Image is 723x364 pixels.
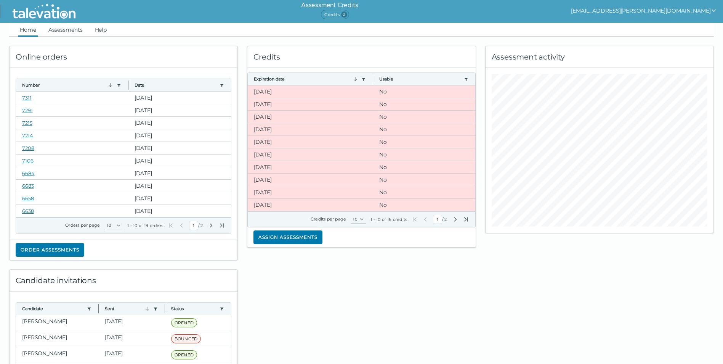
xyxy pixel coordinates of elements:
label: Credits per page [311,216,346,222]
a: 7311 [22,95,32,101]
span: 0 [341,11,347,18]
a: 6683 [22,183,34,189]
clr-dg-cell: No [373,123,475,135]
h6: Assessment Credits [301,1,358,10]
input: Current Page [189,221,198,230]
a: 7208 [22,145,34,151]
clr-dg-cell: [DATE] [248,136,373,148]
button: Previous Page [422,216,428,222]
a: Help [93,23,109,37]
clr-dg-cell: [DATE] [99,315,165,331]
a: 6684 [22,170,35,176]
button: Column resize handle [126,77,131,93]
clr-dg-cell: [DATE] [248,98,373,110]
clr-dg-cell: [DATE] [248,174,373,186]
clr-dg-cell: No [373,98,475,110]
clr-dg-cell: [DATE] [128,142,231,154]
div: / [412,215,469,224]
button: Column resize handle [96,300,101,317]
button: Column resize handle [162,300,167,317]
clr-dg-cell: No [373,136,475,148]
a: 7215 [22,120,32,126]
a: 7291 [22,107,33,113]
clr-dg-cell: [DATE] [128,104,231,116]
a: 7106 [22,158,34,164]
a: 7214 [22,132,33,139]
clr-dg-cell: No [373,111,475,123]
label: Orders per page [65,222,100,228]
clr-dg-cell: [DATE] [248,123,373,135]
clr-dg-cell: [DATE] [99,347,165,363]
clr-dg-cell: No [373,85,475,98]
clr-dg-cell: [DATE] [128,167,231,179]
button: Usable [379,76,461,82]
button: Status [171,306,216,312]
a: 6658 [22,195,34,201]
clr-dg-cell: No [373,161,475,173]
span: Total Pages [444,216,447,222]
span: OPENED [171,350,197,359]
clr-dg-cell: No [373,148,475,161]
clr-dg-cell: [DATE] [128,117,231,129]
clr-dg-cell: No [373,199,475,211]
a: Home [18,23,38,37]
clr-dg-cell: [PERSON_NAME] [16,315,99,331]
a: 6638 [22,208,34,214]
div: / [168,221,225,230]
div: Candidate invitations [10,270,237,292]
clr-dg-cell: [DATE] [128,155,231,167]
button: Expiration date [254,76,358,82]
button: Next Page [452,216,458,222]
button: show user actions [571,6,717,15]
button: Last Page [219,222,225,229]
div: Credits [247,46,475,68]
button: Date [135,82,217,88]
span: Total Pages [200,222,204,229]
span: BOUNCED [171,334,201,343]
clr-dg-cell: [DATE] [99,331,165,347]
clr-dg-cell: No [373,186,475,198]
button: Assign assessments [253,230,322,244]
span: Credits [321,10,349,19]
button: Number [22,82,114,88]
div: Assessment activity [486,46,713,68]
clr-dg-cell: [PERSON_NAME] [16,331,99,347]
button: Column resize handle [370,71,375,87]
clr-dg-cell: [DATE] [248,199,373,211]
button: Next Page [208,222,214,229]
clr-dg-cell: [DATE] [128,192,231,205]
button: First Page [412,216,418,222]
clr-dg-cell: [DATE] [248,186,373,198]
clr-dg-cell: [DATE] [128,92,231,104]
clr-dg-cell: [DATE] [248,85,373,98]
div: 1 - 10 of 16 credits [370,216,407,222]
button: Sent [105,306,150,312]
button: First Page [168,222,174,229]
clr-dg-cell: [DATE] [248,148,373,161]
clr-dg-cell: [DATE] [248,161,373,173]
button: Previous Page [178,222,184,229]
clr-dg-cell: No [373,174,475,186]
button: Last Page [463,216,469,222]
clr-dg-cell: [DATE] [128,180,231,192]
clr-dg-cell: [DATE] [128,205,231,217]
clr-dg-cell: [DATE] [248,111,373,123]
a: Assessments [47,23,84,37]
input: Current Page [433,215,442,224]
button: Candidate [22,306,84,312]
div: 1 - 10 of 19 orders [127,222,163,229]
span: OPENED [171,318,197,327]
clr-dg-cell: [DATE] [128,129,231,142]
button: Order assessments [16,243,84,257]
img: Talevation_Logo_Transparent_white.png [9,2,79,21]
div: Online orders [10,46,237,68]
clr-dg-cell: [PERSON_NAME] [16,347,99,363]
